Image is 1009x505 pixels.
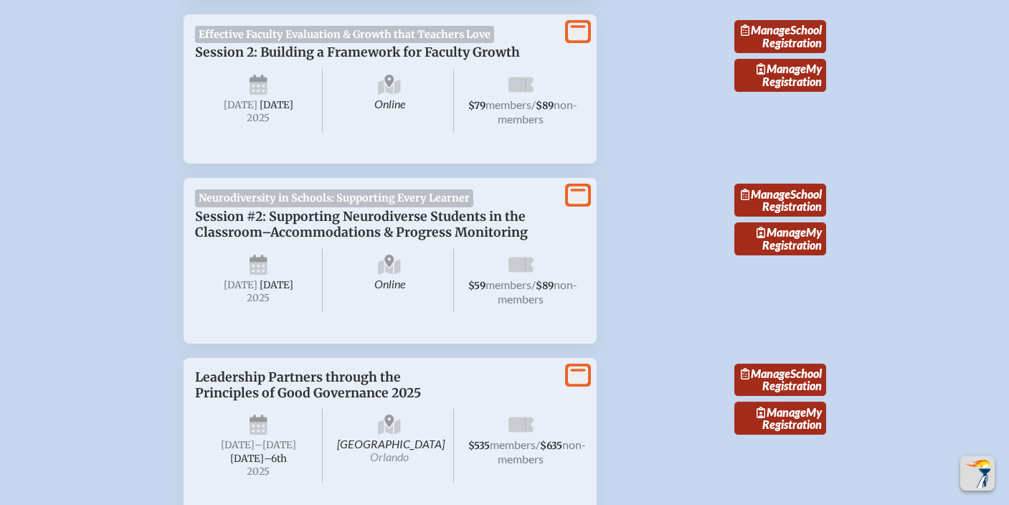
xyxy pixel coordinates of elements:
[224,99,257,111] span: [DATE]
[468,280,485,292] span: $59
[757,405,806,419] span: Manage
[960,456,995,491] button: Scroll Top
[498,278,577,306] span: non-members
[255,439,296,451] span: –[DATE]
[741,23,790,37] span: Manage
[734,59,826,92] a: ManageMy Registration
[734,364,826,397] a: ManageSchool Registration
[531,98,536,111] span: /
[498,98,577,126] span: non-members
[260,279,293,291] span: [DATE]
[230,453,287,465] span: [DATE]–⁠6th
[531,278,536,291] span: /
[195,189,474,207] span: Neurodiversity in Schools: Supporting Every Learner
[195,44,520,60] span: Session 2: Building a Framework for Faculty Growth
[195,209,528,240] span: Session #2: Supporting Neurodiverse Students in the Classroom–Accommodations & Progress Monitoring
[734,402,826,435] a: ManageMy Registration
[207,466,311,477] span: 2025
[540,440,562,452] span: $635
[260,99,293,111] span: [DATE]
[195,26,495,43] span: Effective Faculty Evaluation & Growth that Teachers Love
[757,62,806,75] span: Manage
[536,280,554,292] span: $89
[757,225,806,239] span: Manage
[207,113,311,123] span: 2025
[490,438,536,451] span: members
[498,438,586,466] span: non-members
[536,100,554,112] span: $89
[734,184,826,217] a: ManageSchool Registration
[326,69,454,132] span: Online
[485,98,531,111] span: members
[734,20,826,53] a: ManageSchool Registration
[468,100,485,112] span: $79
[741,367,790,380] span: Manage
[734,222,826,255] a: ManageMy Registration
[207,293,311,303] span: 2025
[221,439,255,451] span: [DATE]
[224,279,257,291] span: [DATE]
[326,409,454,483] span: [GEOGRAPHIC_DATA]
[485,278,531,291] span: members
[536,438,540,451] span: /
[468,440,490,452] span: $535
[370,450,409,463] span: Orlando
[963,459,992,488] img: To the top
[326,249,454,312] span: Online
[741,187,790,201] span: Manage
[195,369,421,401] span: Leadership Partners through the Principles of Good Governance 2025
